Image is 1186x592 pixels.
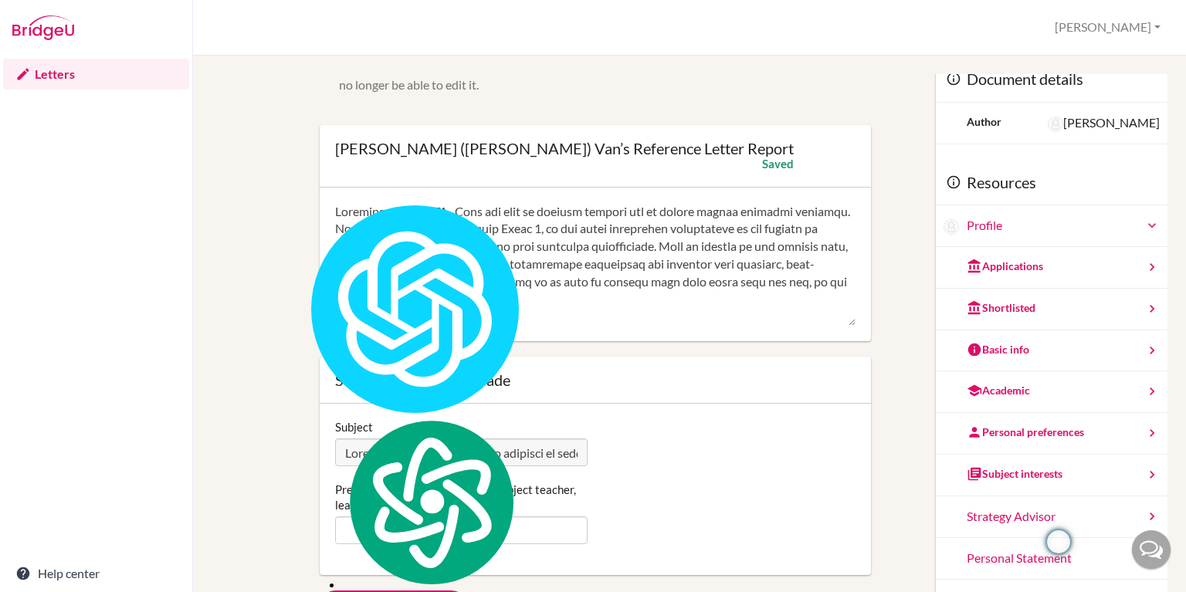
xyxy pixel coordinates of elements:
img: Sara Morgan [1048,117,1063,132]
div: [PERSON_NAME] ([PERSON_NAME]) Van’s Reference Letter Report [335,140,794,156]
a: Shortlisted [936,289,1167,330]
a: Personal preferences [936,413,1167,455]
a: Letters [3,59,189,90]
div: Shortlisted [967,300,1035,316]
a: Subject interests [936,455,1167,496]
div: Resources [936,160,1167,206]
div: [PERSON_NAME] [1048,114,1160,132]
div: Basic info [967,342,1029,357]
img: Hao Nhien (Alex) Van [944,219,959,235]
div: Author [967,114,1001,130]
div: Personal preferences [967,425,1084,440]
div: Saved [762,156,794,171]
div: Subject & Predicted Grade [335,372,856,387]
a: Profile [967,217,1160,235]
div: Applications [967,259,1043,274]
a: Personal Statement [936,538,1167,580]
div: Document details [936,56,1167,103]
div: Subject interests [967,466,1062,482]
div: Academic [967,383,1030,398]
img: Bridge-U [12,15,74,40]
a: Help center [3,558,189,589]
a: Strategy Advisor [936,496,1167,538]
a: Applications [936,247,1167,289]
a: Basic info [936,330,1167,372]
button: [PERSON_NAME] [1048,13,1167,42]
a: Academic [936,371,1167,413]
span: Help [35,11,66,25]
